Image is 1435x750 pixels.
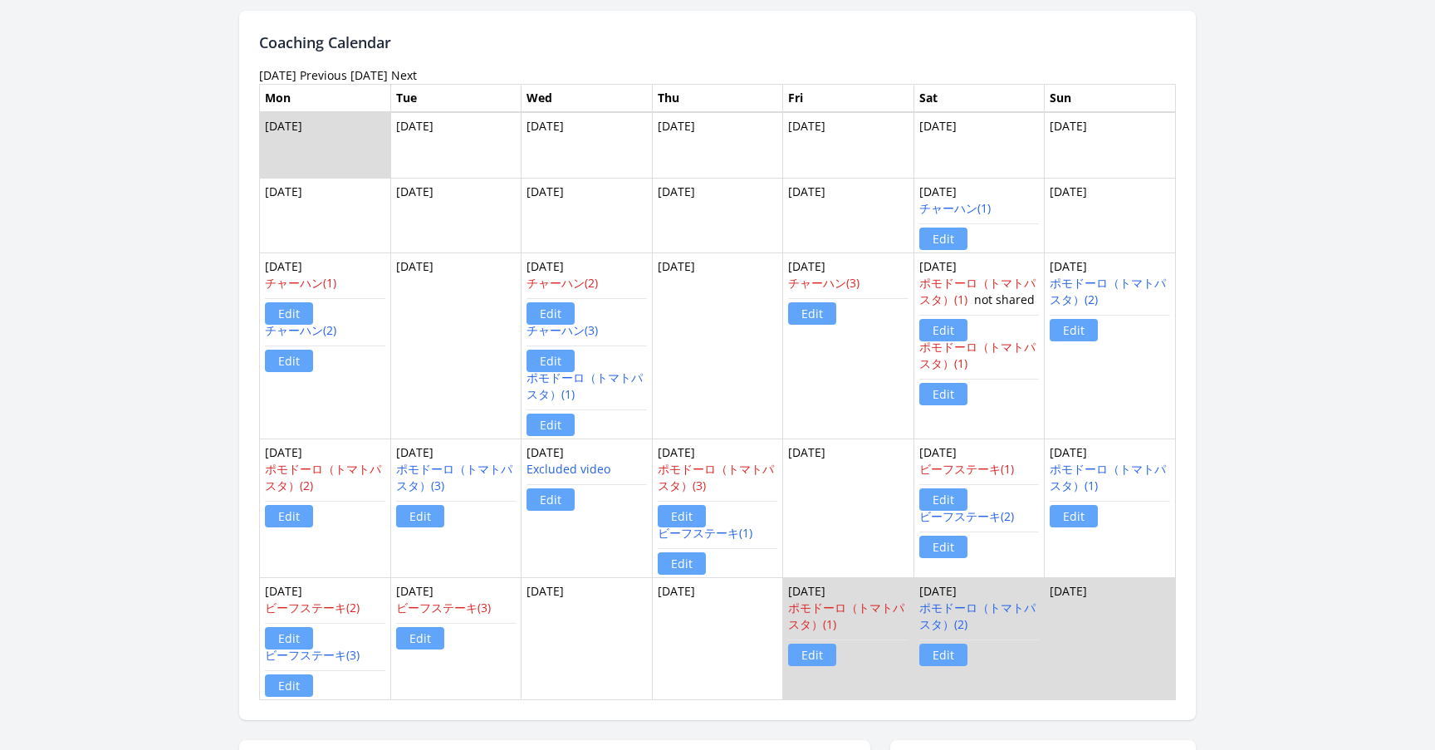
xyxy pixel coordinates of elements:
[260,112,391,179] td: [DATE]
[652,253,783,439] td: [DATE]
[390,179,522,253] td: [DATE]
[1050,505,1098,527] a: Edit
[1045,179,1176,253] td: [DATE]
[522,84,653,112] th: Wed
[265,350,313,372] a: Edit
[974,292,1035,307] span: not shared
[652,84,783,112] th: Thu
[913,439,1045,578] td: [DATE]
[919,644,967,666] a: Edit
[1045,578,1176,700] td: [DATE]
[265,505,313,527] a: Edit
[919,600,1036,632] a: ポモドーロ（トマトパスタ）(2)
[658,461,774,493] a: ポモドーロ（トマトパスタ）(3)
[396,627,444,650] a: Edit
[260,84,391,112] th: Mon
[652,439,783,578] td: [DATE]
[260,253,391,439] td: [DATE]
[919,508,1014,524] a: ビーフステーキ(2)
[265,302,313,325] a: Edit
[1045,112,1176,179] td: [DATE]
[350,67,388,83] a: [DATE]
[526,350,575,372] a: Edit
[265,627,313,650] a: Edit
[783,112,914,179] td: [DATE]
[260,179,391,253] td: [DATE]
[788,644,836,666] a: Edit
[1050,275,1166,307] a: ポモドーロ（トマトパスタ）(2)
[396,461,512,493] a: ポモドーロ（トマトパスタ）(3)
[265,647,360,663] a: ビーフステーキ(3)
[788,302,836,325] a: Edit
[658,525,752,541] a: ビーフステーキ(1)
[265,322,336,338] a: チャーハン(2)
[526,275,598,291] a: チャーハン(2)
[913,84,1045,112] th: Sat
[396,505,444,527] a: Edit
[526,302,575,325] a: Edit
[260,439,391,578] td: [DATE]
[1050,461,1166,493] a: ポモドーロ（トマトパスタ）(1)
[522,253,653,439] td: [DATE]
[300,67,347,83] a: Previous
[913,253,1045,439] td: [DATE]
[526,322,598,338] a: チャーハン(3)
[259,31,1176,54] h2: Coaching Calendar
[913,112,1045,179] td: [DATE]
[390,578,522,700] td: [DATE]
[652,112,783,179] td: [DATE]
[919,536,967,558] a: Edit
[526,461,610,477] a: Excluded video
[919,461,1014,477] a: ビーフステーキ(1)
[1045,439,1176,578] td: [DATE]
[658,552,706,575] a: Edit
[265,600,360,615] a: ビーフステーキ(2)
[1045,84,1176,112] th: Sun
[919,383,967,405] a: Edit
[919,275,1036,307] a: ポモドーロ（トマトパスタ）(1)
[658,505,706,527] a: Edit
[783,439,914,578] td: [DATE]
[788,275,860,291] a: チャーハン(3)
[919,200,991,216] a: チャーハン(1)
[522,439,653,578] td: [DATE]
[526,488,575,511] a: Edit
[783,253,914,439] td: [DATE]
[1045,253,1176,439] td: [DATE]
[783,84,914,112] th: Fri
[1050,319,1098,341] a: Edit
[396,600,491,615] a: ビーフステーキ(3)
[526,414,575,436] a: Edit
[522,112,653,179] td: [DATE]
[265,461,381,493] a: ポモドーロ（トマトパスタ）(2)
[783,578,914,700] td: [DATE]
[913,578,1045,700] td: [DATE]
[265,674,313,697] a: Edit
[919,339,1036,371] a: ポモドーロ（トマトパスタ）(1)
[390,112,522,179] td: [DATE]
[919,488,967,511] a: Edit
[522,179,653,253] td: [DATE]
[390,84,522,112] th: Tue
[391,67,417,83] a: Next
[260,578,391,700] td: [DATE]
[522,578,653,700] td: [DATE]
[788,600,904,632] a: ポモドーロ（トマトパスタ）(1)
[390,439,522,578] td: [DATE]
[783,179,914,253] td: [DATE]
[652,578,783,700] td: [DATE]
[259,67,296,83] time: [DATE]
[526,370,643,402] a: ポモドーロ（トマトパスタ）(1)
[652,179,783,253] td: [DATE]
[913,179,1045,253] td: [DATE]
[390,253,522,439] td: [DATE]
[919,319,967,341] a: Edit
[919,228,967,250] a: Edit
[265,275,336,291] a: チャーハン(1)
